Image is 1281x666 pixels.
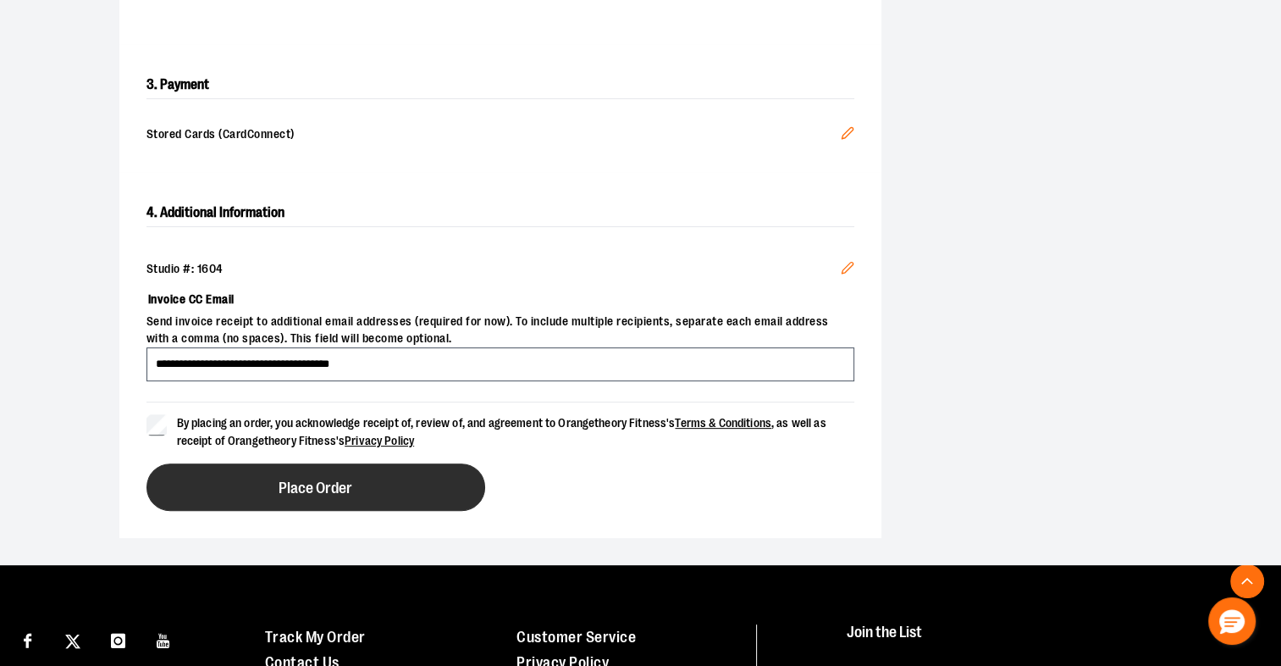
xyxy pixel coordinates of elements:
a: Visit our X page [58,624,88,654]
div: Studio #: 1604 [146,261,854,278]
button: Back To Top [1230,564,1264,598]
a: Customer Service [516,629,636,646]
a: Visit our Youtube page [149,624,179,654]
a: Visit our Instagram page [103,624,133,654]
span: Send invoice receipt to additional email addresses (required for now). To include multiple recipi... [146,314,854,347]
a: Terms & Conditions [675,416,771,430]
span: Place Order [279,480,352,497]
a: Privacy Policy [345,434,414,447]
button: Hello, have a question? Let’s chat. [1208,597,1256,645]
span: By placing an order, you acknowledge receipt of, review of, and agreement to Orangetheory Fitness... [177,416,826,447]
button: Place Order [146,463,485,511]
input: By placing an order, you acknowledge receipt of, review of, and agreement to Orangetheory Fitness... [146,414,167,435]
h4: Join the List [846,624,1247,656]
button: Edit [827,113,868,158]
img: Twitter [65,634,80,649]
label: Invoice CC Email [146,285,854,314]
a: Track My Order [265,629,366,646]
h2: 4. Additional Information [146,199,854,227]
h2: 3. Payment [146,71,854,99]
a: Visit our Facebook page [13,624,42,654]
button: Edit [827,247,868,293]
span: Stored Cards (CardConnect) [146,126,841,145]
